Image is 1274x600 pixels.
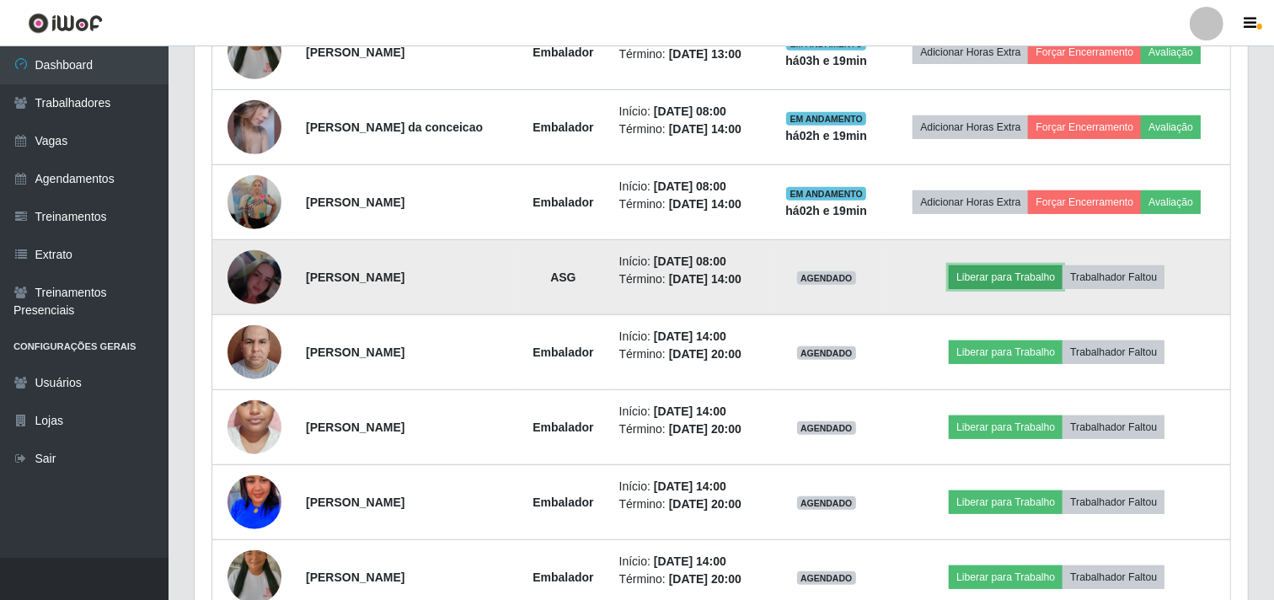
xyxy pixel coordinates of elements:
[306,571,404,584] strong: [PERSON_NAME]
[1028,40,1141,64] button: Forçar Encerramento
[669,47,741,61] time: [DATE] 13:00
[654,479,726,493] time: [DATE] 14:00
[619,496,759,513] li: Término:
[949,415,1063,439] button: Liberar para Trabalho
[797,571,856,585] span: AGENDADO
[669,272,741,286] time: [DATE] 14:00
[797,496,856,510] span: AGENDADO
[669,422,741,436] time: [DATE] 20:00
[1141,40,1201,64] button: Avaliação
[306,346,404,359] strong: [PERSON_NAME]
[1141,190,1201,214] button: Avaliação
[619,178,759,196] li: Início:
[1063,490,1164,514] button: Trabalhador Faltou
[654,329,726,343] time: [DATE] 14:00
[306,121,483,134] strong: [PERSON_NAME] da conceicao
[306,196,404,209] strong: [PERSON_NAME]
[1028,190,1141,214] button: Forçar Encerramento
[913,40,1028,64] button: Adicionar Horas Extra
[550,271,575,284] strong: ASG
[227,367,281,487] img: 1713530929914.jpeg
[785,204,867,217] strong: há 02 h e 19 min
[654,179,726,193] time: [DATE] 08:00
[306,46,404,59] strong: [PERSON_NAME]
[619,403,759,421] li: Início:
[1028,115,1141,139] button: Forçar Encerramento
[619,196,759,213] li: Término:
[619,346,759,363] li: Término:
[1063,415,1164,439] button: Trabalhador Faltou
[533,571,593,584] strong: Embalador
[654,104,726,118] time: [DATE] 08:00
[654,554,726,568] time: [DATE] 14:00
[669,197,741,211] time: [DATE] 14:00
[619,328,759,346] li: Início:
[949,565,1063,589] button: Liberar para Trabalho
[654,254,726,268] time: [DATE] 08:00
[306,421,404,434] strong: [PERSON_NAME]
[949,340,1063,364] button: Liberar para Trabalho
[1141,115,1201,139] button: Avaliação
[785,54,867,67] strong: há 03 h e 19 min
[949,265,1063,289] button: Liberar para Trabalho
[619,103,759,121] li: Início:
[949,490,1063,514] button: Liberar para Trabalho
[797,421,856,435] span: AGENDADO
[669,497,741,511] time: [DATE] 20:00
[533,196,593,209] strong: Embalador
[785,129,867,142] strong: há 02 h e 19 min
[786,112,866,126] span: EM ANDAMENTO
[619,121,759,138] li: Término:
[619,253,759,271] li: Início:
[797,271,856,285] span: AGENDADO
[28,13,103,34] img: CoreUI Logo
[669,347,741,361] time: [DATE] 20:00
[669,572,741,586] time: [DATE] 20:00
[227,175,281,229] img: 1747678761678.jpeg
[619,46,759,63] li: Término:
[654,404,726,418] time: [DATE] 14:00
[227,87,281,169] img: 1758218075605.jpeg
[227,4,281,100] img: 1744320952453.jpeg
[619,421,759,438] li: Término:
[619,571,759,588] li: Término:
[533,346,593,359] strong: Embalador
[1063,565,1164,589] button: Trabalhador Faltou
[786,187,866,201] span: EM ANDAMENTO
[797,346,856,360] span: AGENDADO
[306,496,404,509] strong: [PERSON_NAME]
[913,115,1028,139] button: Adicionar Horas Extra
[533,121,593,134] strong: Embalador
[619,271,759,288] li: Término:
[227,229,281,325] img: 1750085775570.jpeg
[1063,265,1164,289] button: Trabalhador Faltou
[533,496,593,509] strong: Embalador
[619,553,759,571] li: Início:
[1063,340,1164,364] button: Trabalhador Faltou
[533,421,593,434] strong: Embalador
[619,478,759,496] li: Início:
[913,190,1028,214] button: Adicionar Horas Extra
[227,316,281,388] img: 1708352184116.jpeg
[669,122,741,136] time: [DATE] 14:00
[533,46,593,59] strong: Embalador
[306,271,404,284] strong: [PERSON_NAME]
[227,444,281,561] img: 1736158930599.jpeg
